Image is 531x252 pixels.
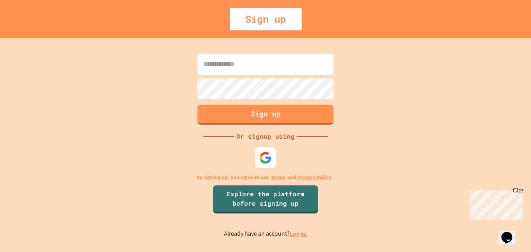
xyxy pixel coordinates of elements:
p: By signing up, you agree to our and . [196,173,335,182]
iframe: chat widget [466,187,523,220]
a: Privacy Policy [298,173,332,182]
a: Explore the platform before signing up [213,185,318,213]
a: Log in. [290,230,307,238]
div: Or signup using [234,132,297,141]
div: Chat with us now!Close [3,3,54,49]
div: Sign up [230,8,302,30]
button: Sign up [197,105,334,125]
img: google-icon.svg [259,151,272,164]
p: Already have an account? [224,229,307,239]
iframe: chat widget [498,221,523,244]
a: Terms [271,173,285,182]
